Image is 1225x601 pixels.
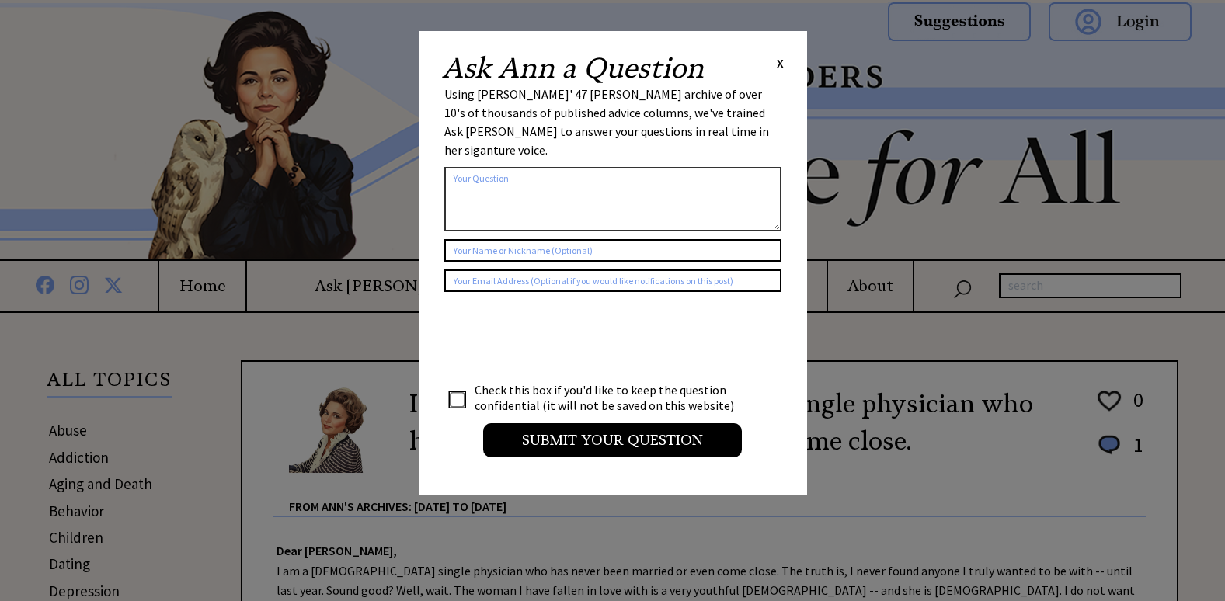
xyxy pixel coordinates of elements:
input: Your Name or Nickname (Optional) [444,239,781,262]
input: Your Email Address (Optional if you would like notifications on this post) [444,269,781,292]
h2: Ask Ann a Question [442,54,704,82]
td: Check this box if you'd like to keep the question confidential (it will not be saved on this webs... [474,381,749,414]
div: Using [PERSON_NAME]' 47 [PERSON_NAME] archive of over 10's of thousands of published advice colum... [444,85,781,159]
span: X [777,55,784,71]
iframe: reCAPTCHA [444,307,680,368]
input: Submit your Question [483,423,742,457]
